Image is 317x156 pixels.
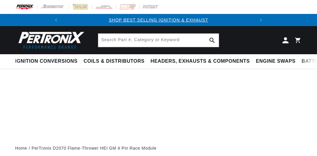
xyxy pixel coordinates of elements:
[50,14,62,26] button: Translation missing: en.sections.announcements.previous_announcement
[109,18,208,22] a: SHOP BEST SELLING IGNITION & EXHAUST
[84,58,145,65] span: Coils & Distributors
[253,54,299,68] summary: Engine Swaps
[15,58,78,65] span: Ignition Conversions
[15,145,302,151] nav: breadcrumbs
[15,145,27,151] a: Home
[62,17,255,23] div: Announcement
[205,34,219,47] button: Search Part #, Category or Keyword
[62,17,255,23] div: 1 of 2
[151,58,250,65] span: Headers, Exhausts & Components
[255,14,267,26] button: Translation missing: en.sections.announcements.next_announcement
[81,54,148,68] summary: Coils & Distributors
[15,54,81,68] summary: Ignition Conversions
[148,54,253,68] summary: Headers, Exhausts & Components
[32,145,156,151] a: PerTronix D2070 Flame-Thrower HEI GM 4 Pin Race Module
[256,58,295,65] span: Engine Swaps
[15,30,85,51] img: Pertronix
[98,34,219,47] input: Search Part #, Category or Keyword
